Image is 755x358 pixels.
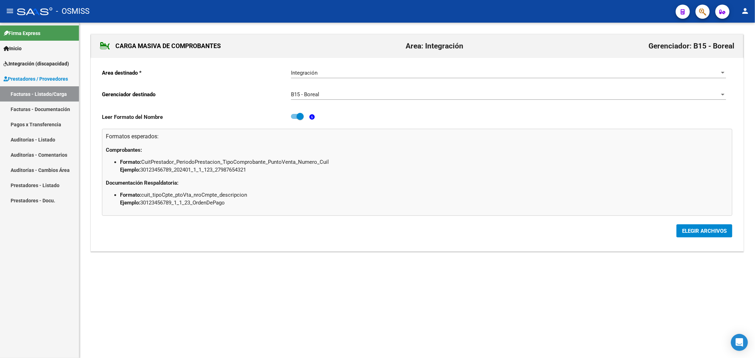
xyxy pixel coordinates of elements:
span: - OSMISS [56,4,90,19]
li: CuitPrestador_PeriodoPrestacion_TipoComprobante_PuntoVenta_Numero_Cuil 30123456789_202401_1_1_123... [120,158,728,174]
mat-icon: menu [6,7,14,15]
span: Inicio [4,45,22,52]
button: ELEGIR ARCHIVOS [676,224,732,237]
h4: Formatos esperados: [106,133,728,140]
strong: Ejemplo: [120,167,140,173]
mat-icon: person [741,7,749,15]
strong: Formato: [120,159,141,165]
p: Leer Formato del Nombre [102,113,291,121]
h2: Gerenciador: B15 - Boreal [648,39,734,53]
strong: Formato: [120,192,141,198]
li: cuit_tipoCpte_ptoVta_nroCmpte_descripcion 30123456789_1_1_23_OrdenDePago [120,191,728,207]
strong: Comprobantes: [106,147,142,153]
strong: Documentación Respaldatoria: [106,180,178,186]
h2: Area: Integración [406,39,464,53]
span: B15 - Boreal [291,91,319,98]
span: Integración (discapacidad) [4,60,69,68]
span: Integración [291,70,318,76]
div: Open Intercom Messenger [731,334,748,351]
h1: CARGA MASIVA DE COMPROBANTES [100,40,221,52]
strong: Ejemplo: [120,200,140,206]
span: ELEGIR ARCHIVOS [682,228,727,234]
p: Area destinado * [102,69,291,77]
p: Gerenciador destinado [102,91,291,98]
span: Prestadores / Proveedores [4,75,68,83]
span: Firma Express [4,29,40,37]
